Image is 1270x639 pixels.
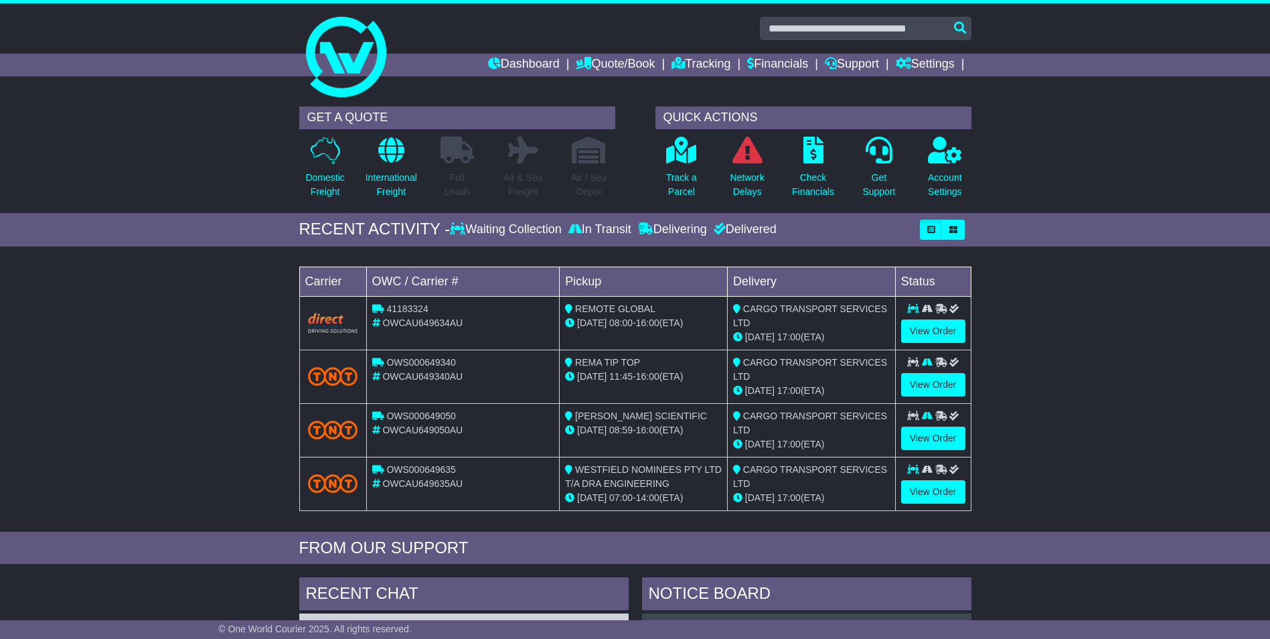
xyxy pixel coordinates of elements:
div: - (ETA) [565,370,722,384]
a: Settings [896,54,955,76]
div: - (ETA) [565,316,722,330]
a: AccountSettings [927,136,963,206]
div: RECENT ACTIVITY - [299,220,451,239]
span: [DATE] [577,492,607,503]
div: GET A QUOTE [299,106,615,129]
span: OWCAU649634AU [382,317,463,328]
p: Full Loads [441,171,474,199]
p: International Freight [366,171,417,199]
span: 16:00 [636,317,659,328]
span: [DATE] [745,385,775,396]
a: NetworkDelays [729,136,765,206]
img: TNT_Domestic.png [308,474,358,492]
img: TNT_Domestic.png [308,421,358,439]
span: 41183324 [386,303,428,314]
div: (ETA) [733,491,890,505]
p: Domestic Freight [305,171,344,199]
a: View Order [901,373,965,397]
span: CARGO TRANSPORT SERVICES LTD [733,303,887,328]
span: 17:00 [777,492,801,503]
span: 11:45 [609,371,633,382]
a: Tracking [671,54,730,76]
span: 14:00 [636,492,659,503]
span: 08:00 [609,317,633,328]
div: - (ETA) [565,491,722,505]
p: Track a Parcel [666,171,697,199]
img: TNT_Domestic.png [308,367,358,385]
span: OWS000649050 [386,411,456,421]
a: Track aParcel [665,136,698,206]
span: CARGO TRANSPORT SERVICES LTD [733,357,887,382]
div: NOTICE BOARD [642,577,971,614]
span: [DATE] [745,439,775,449]
span: 17:00 [777,332,801,342]
a: Quote/Book [576,54,655,76]
span: 16:00 [636,425,659,435]
span: OWCAU649050AU [382,425,463,435]
div: - (ETA) [565,423,722,437]
a: GetSupport [862,136,896,206]
td: OWC / Carrier # [366,267,560,296]
span: 16:00 [636,371,659,382]
div: RECENT CHAT [299,577,629,614]
a: View Order [901,427,965,450]
span: 17:00 [777,385,801,396]
span: REMA TIP TOP [575,357,640,368]
p: Air / Sea Depot [571,171,607,199]
a: InternationalFreight [365,136,418,206]
span: [PERSON_NAME] SCIENTIFIC [575,411,707,421]
span: OWCAU649635AU [382,478,463,489]
td: Status [895,267,971,296]
td: Carrier [299,267,366,296]
a: View Order [901,480,965,504]
span: OWS000649340 [386,357,456,368]
span: [DATE] [577,317,607,328]
span: CARGO TRANSPORT SERVICES LTD [733,411,887,435]
div: (ETA) [733,437,890,451]
span: © One World Courier 2025. All rights reserved. [218,624,412,634]
a: Financials [747,54,808,76]
span: WESTFIELD NOMINEES PTY LTD T/A DRA ENGINEERING [565,464,722,489]
span: [DATE] [745,332,775,342]
span: 07:00 [609,492,633,503]
div: Delivered [710,222,777,237]
span: [DATE] [577,425,607,435]
span: [DATE] [745,492,775,503]
a: DomesticFreight [305,136,345,206]
p: Network Delays [730,171,764,199]
div: Delivering [635,222,710,237]
p: Check Financials [792,171,834,199]
span: CARGO TRANSPORT SERVICES LTD [733,464,887,489]
span: [DATE] [577,371,607,382]
span: OWS000649635 [386,464,456,475]
td: Delivery [727,267,895,296]
p: Account Settings [928,171,962,199]
p: Air & Sea Freight [503,171,543,199]
a: View Order [901,319,965,343]
a: Support [825,54,879,76]
img: Direct.png [308,313,358,333]
div: (ETA) [733,330,890,344]
a: Dashboard [488,54,560,76]
div: QUICK ACTIONS [655,106,971,129]
td: Pickup [560,267,728,296]
div: (ETA) [733,384,890,398]
span: 17:00 [777,439,801,449]
span: OWCAU649340AU [382,371,463,382]
div: Waiting Collection [450,222,564,237]
div: FROM OUR SUPPORT [299,539,971,558]
span: 08:59 [609,425,633,435]
a: CheckFinancials [791,136,835,206]
div: In Transit [565,222,635,237]
p: Get Support [862,171,895,199]
span: REMOTE GLOBAL [575,303,655,314]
